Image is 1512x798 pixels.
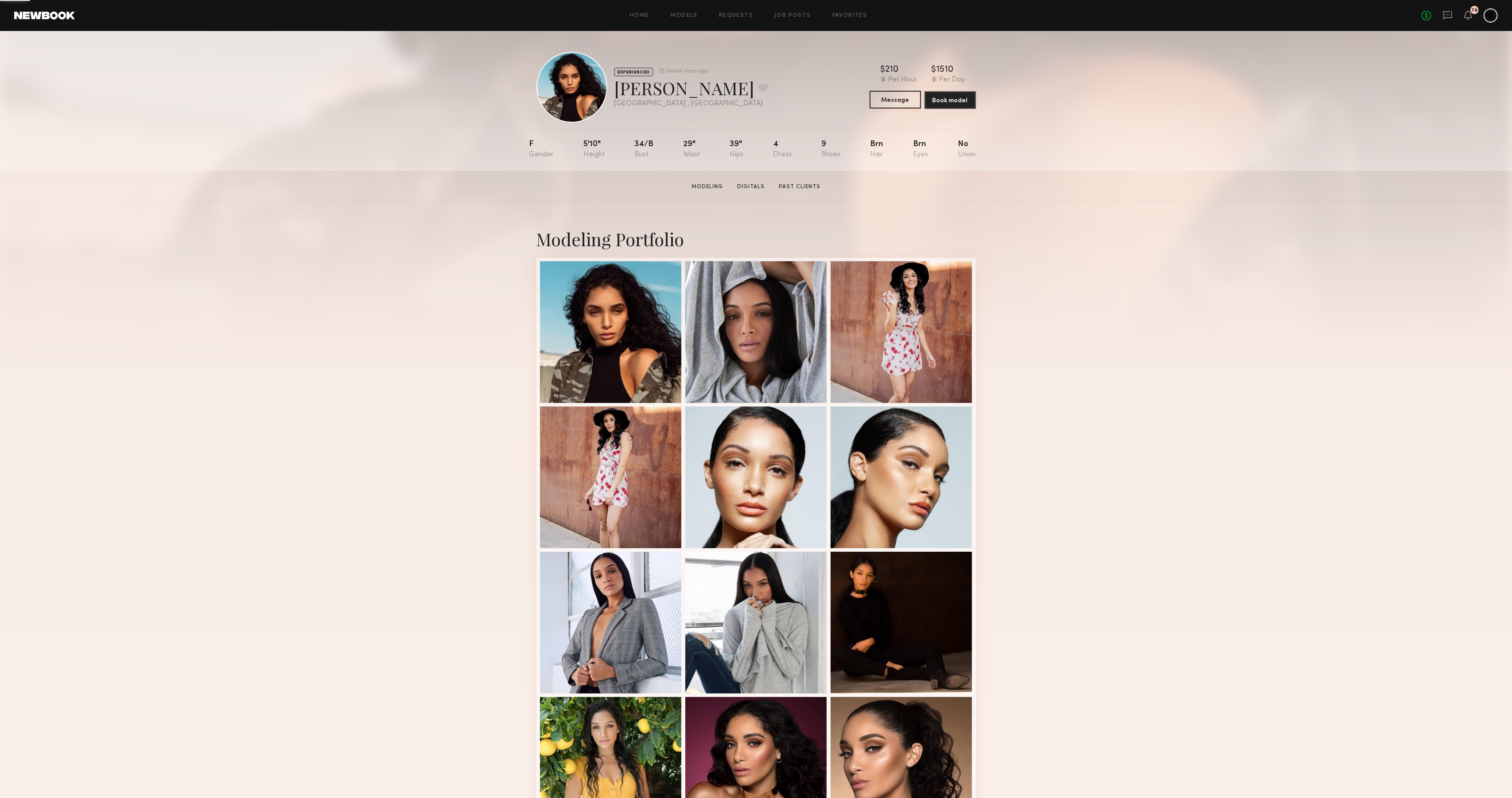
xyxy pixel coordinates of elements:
div: $ [880,66,885,74]
div: $ [931,66,936,74]
div: 9 [822,140,841,159]
div: 1510 [936,66,953,74]
div: 34/b [635,140,654,159]
div: Online +1mo ago [666,69,708,74]
div: No [958,140,976,159]
div: Per Hour [888,76,917,84]
div: 29" [684,140,700,159]
div: [GEOGRAPHIC_DATA] , [GEOGRAPHIC_DATA] [614,100,768,108]
div: 5'10" [584,140,605,159]
div: Modeling Portfolio [536,227,976,251]
a: Home [630,13,649,19]
div: EXPERIENCED [614,68,653,76]
a: Requests [719,13,753,19]
div: [PERSON_NAME] [614,76,768,100]
a: Job Posts [774,13,811,19]
div: 210 [885,66,898,74]
div: 78 [1472,8,1478,13]
div: 39" [730,140,744,159]
div: Per Day [939,76,965,84]
a: Models [671,13,698,19]
div: Brn [871,140,884,159]
button: Book model [925,91,976,109]
a: Favorites [832,13,867,19]
button: Message [870,91,921,108]
a: Digitals [734,183,768,191]
div: 4 [773,140,792,159]
div: Brn [913,140,929,159]
div: F [529,140,554,159]
a: Modeling [688,183,727,191]
a: Past Clients [775,183,824,191]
